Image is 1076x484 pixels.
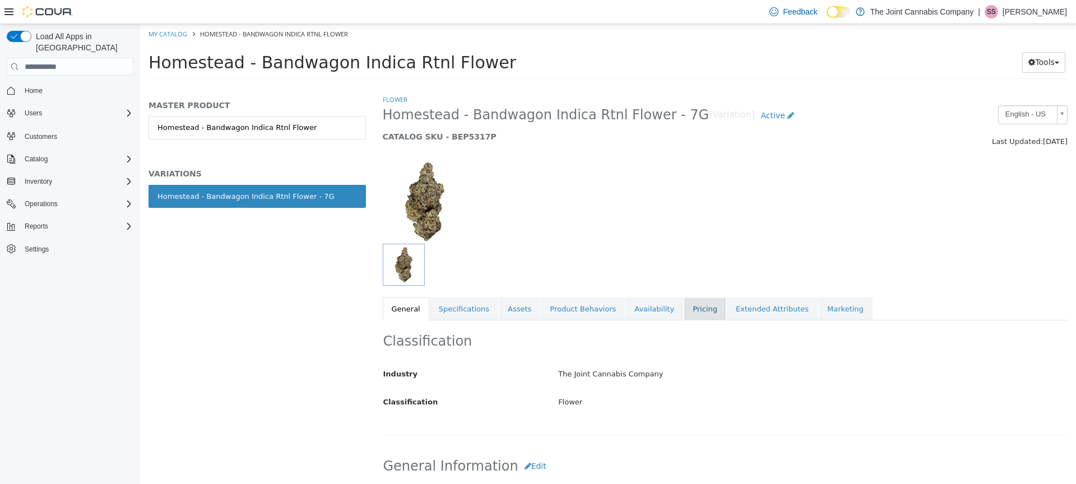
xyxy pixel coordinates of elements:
small: [Variation] [569,87,614,96]
nav: Complex example [7,78,133,286]
input: Dark Mode [827,6,850,18]
a: Homestead - Bandwagon Indica Rtnl Flower [8,92,226,115]
button: Home [2,82,138,99]
a: Extended Attributes [587,273,678,297]
span: Settings [20,242,133,256]
p: | [978,5,980,18]
div: Sagar Sanghera [985,5,998,18]
a: Pricing [544,273,586,297]
h5: MASTER PRODUCT [8,76,226,86]
span: SS [987,5,996,18]
a: Product Behaviors [401,273,485,297]
a: Settings [20,243,53,256]
img: Cova [22,6,73,17]
a: Availability [485,273,543,297]
button: Users [2,105,138,121]
span: Customers [20,129,133,143]
span: Feedback [783,6,817,17]
span: Home [20,83,133,97]
span: [DATE] [903,113,927,122]
button: Catalog [20,152,52,166]
img: 150 [243,136,327,220]
span: Users [20,106,133,120]
p: [PERSON_NAME] [1003,5,1067,18]
div: Homestead - Bandwagon Indica Rtnl Flower - 7G [17,167,194,178]
span: Catalog [20,152,133,166]
button: Inventory [20,175,57,188]
button: Inventory [2,174,138,189]
button: Catalog [2,151,138,167]
h5: CATALOG SKU - BEP5317P [243,108,752,118]
span: Reports [25,222,48,231]
button: Operations [20,197,62,211]
span: Settings [25,245,49,254]
button: Reports [20,220,53,233]
span: Industry [243,346,278,354]
span: Inventory [20,175,133,188]
span: Active [621,87,645,96]
a: Home [20,84,47,97]
span: Homestead - Bandwagon Indica Rtnl Flower - 7G [243,82,569,100]
span: Operations [20,197,133,211]
div: Flower [410,369,935,388]
a: My Catalog [8,6,47,14]
span: Classification [243,374,298,382]
button: Reports [2,218,138,234]
h2: General Information [243,432,927,453]
button: Edit [378,432,412,453]
span: Customers [25,132,57,141]
h5: VARIATIONS [8,145,226,155]
button: Tools [882,28,925,49]
span: Inventory [25,177,52,186]
a: Assets [359,273,400,297]
button: Operations [2,196,138,212]
a: General [243,273,289,297]
button: Users [20,106,47,120]
span: English - US [859,82,912,99]
span: Catalog [25,155,48,164]
span: Homestead - Bandwagon Indica Rtnl Flower [8,29,376,48]
div: The Joint Cannabis Company [410,341,935,360]
span: Users [25,109,42,118]
a: Flower [243,71,267,80]
h2: Classification [243,309,927,326]
button: Customers [2,128,138,144]
button: Settings [2,241,138,257]
a: Marketing [678,273,732,297]
span: Home [25,86,43,95]
a: English - US [858,81,927,100]
span: Operations [25,199,58,208]
a: Specifications [290,273,358,297]
span: Last Updated: [852,113,903,122]
span: Load All Apps in [GEOGRAPHIC_DATA] [31,31,133,53]
span: Reports [20,220,133,233]
span: Homestead - Bandwagon Indica Rtnl Flower [60,6,208,14]
a: Feedback [765,1,822,23]
p: The Joint Cannabis Company [870,5,973,18]
a: Customers [20,130,62,143]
